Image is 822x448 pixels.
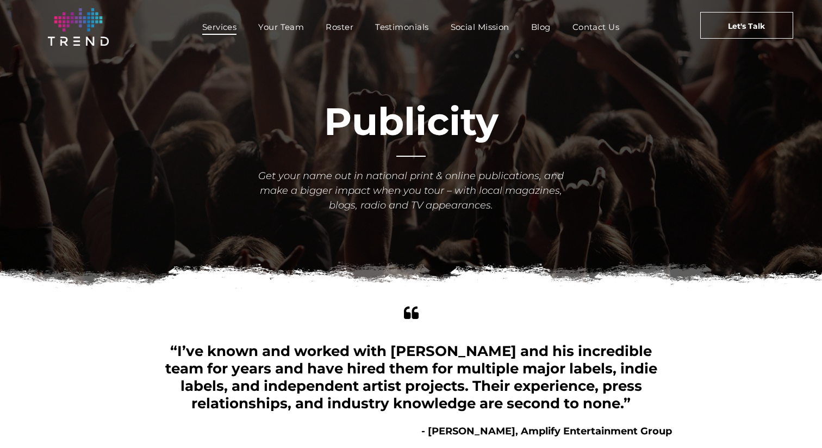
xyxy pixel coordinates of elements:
[251,169,571,213] div: Get your name out in national print & online publications, and make a bigger impact when you tour...
[700,12,793,39] a: Let's Talk
[421,425,672,437] b: - [PERSON_NAME], Amplify Entertainment Group
[315,19,364,35] a: Roster
[202,19,237,35] span: Services
[324,98,499,145] font: Publicity
[165,342,657,412] span: “I’ve known and worked with [PERSON_NAME] and his incredible team for years and have hired them f...
[364,19,439,35] a: Testimonials
[728,13,765,40] span: Let's Talk
[520,19,562,35] a: Blog
[48,8,109,46] img: logo
[191,19,248,35] a: Services
[562,19,631,35] a: Contact Us
[247,19,315,35] a: Your Team
[440,19,520,35] a: Social Mission
[768,396,822,448] iframe: Chat Widget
